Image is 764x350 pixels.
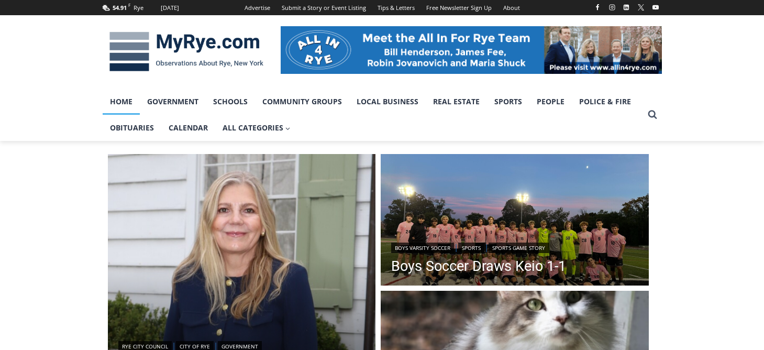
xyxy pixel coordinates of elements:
[426,89,487,115] a: Real Estate
[128,2,130,8] span: F
[161,115,215,141] a: Calendar
[255,89,349,115] a: Community Groups
[489,243,549,253] a: Sports Game Story
[215,115,298,141] a: All Categories
[381,154,649,288] a: Read More Boys Soccer Draws Keio 1-1
[391,240,566,253] div: | |
[103,115,161,141] a: Obituaries
[458,243,484,253] a: Sports
[635,1,647,14] a: X
[606,1,618,14] a: Instagram
[103,89,643,141] nav: Primary Navigation
[281,26,662,73] img: All in for Rye
[134,3,143,13] div: Rye
[591,1,604,14] a: Facebook
[620,1,633,14] a: Linkedin
[649,1,662,14] a: YouTube
[529,89,572,115] a: People
[391,243,454,253] a: Boys Varsity Soccer
[161,3,179,13] div: [DATE]
[391,258,566,274] a: Boys Soccer Draws Keio 1-1
[140,89,206,115] a: Government
[206,89,255,115] a: Schools
[223,122,291,134] span: All Categories
[487,89,529,115] a: Sports
[381,154,649,288] img: (PHOTO: The Rye Boys Soccer team from their match agains Keio Academy on September 30, 2025. Cred...
[103,89,140,115] a: Home
[643,105,662,124] button: View Search Form
[113,4,127,12] span: 54.91
[103,25,270,79] img: MyRye.com
[349,89,426,115] a: Local Business
[572,89,638,115] a: Police & Fire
